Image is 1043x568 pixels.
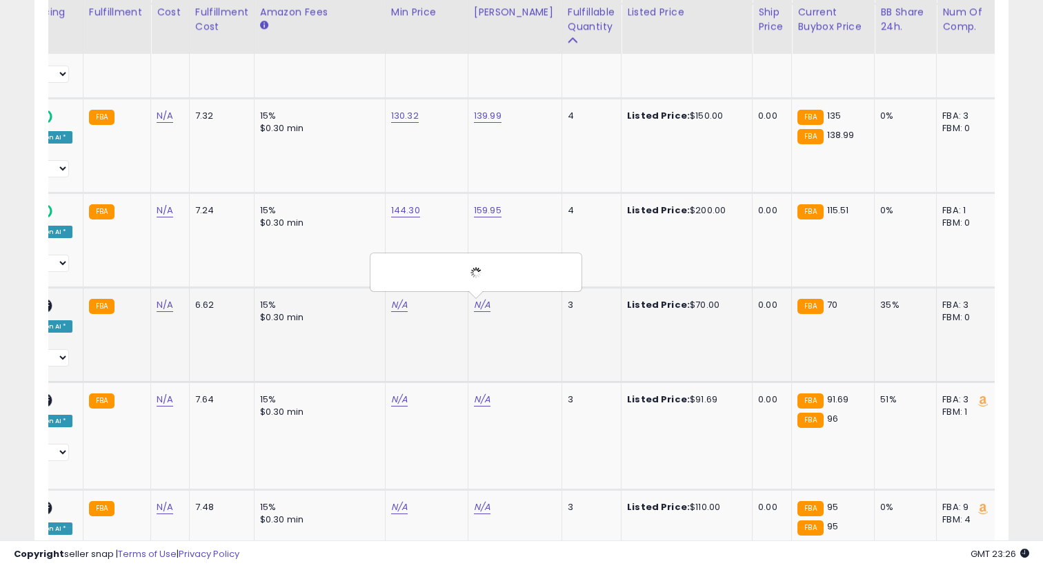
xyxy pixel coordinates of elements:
[827,520,838,533] span: 95
[827,412,838,425] span: 96
[260,513,375,526] div: $0.30 min
[260,217,375,229] div: $0.30 min
[758,204,781,217] div: 0.00
[827,109,841,122] span: 135
[627,393,690,406] b: Listed Price:
[942,513,988,526] div: FBM: 4
[391,109,419,123] a: 130.32
[880,5,931,34] div: BB Share 24h.
[157,109,173,123] a: N/A
[260,19,268,32] small: Amazon Fees.
[880,393,926,406] div: 51%
[827,393,849,406] span: 91.69
[260,122,375,135] div: $0.30 min
[391,5,462,19] div: Min Price
[260,299,375,311] div: 15%
[758,110,781,122] div: 0.00
[568,299,610,311] div: 3
[260,406,375,418] div: $0.30 min
[627,204,690,217] b: Listed Price:
[627,393,742,406] div: $91.69
[260,311,375,324] div: $0.30 min
[260,110,375,122] div: 15%
[50,206,72,217] span: OFF
[50,111,72,123] span: OFF
[797,413,823,428] small: FBA
[391,500,408,514] a: N/A
[942,122,988,135] div: FBM: 0
[568,501,610,513] div: 3
[14,548,239,561] div: seller snap | |
[89,5,145,19] div: Fulfillment
[797,129,823,144] small: FBA
[157,298,173,312] a: N/A
[260,393,375,406] div: 15%
[568,5,615,34] div: Fulfillable Quantity
[627,298,690,311] b: Listed Price:
[474,393,490,407] a: N/A
[89,110,115,125] small: FBA
[942,110,988,122] div: FBA: 3
[157,500,173,514] a: N/A
[195,393,244,406] div: 7.64
[260,5,379,19] div: Amazon Fees
[827,500,838,513] span: 95
[179,547,239,560] a: Privacy Policy
[827,204,849,217] span: 115.51
[797,299,823,314] small: FBA
[880,501,926,513] div: 0%
[89,204,115,219] small: FBA
[880,299,926,311] div: 35%
[758,393,781,406] div: 0.00
[797,520,823,536] small: FBA
[942,406,988,418] div: FBM: 1
[942,217,988,229] div: FBM: 0
[157,393,173,407] a: N/A
[880,204,926,217] div: 0%
[260,501,375,513] div: 15%
[260,204,375,217] div: 15%
[568,110,610,122] div: 4
[627,299,742,311] div: $70.00
[797,501,823,516] small: FBA
[19,5,77,19] div: Repricing
[942,5,993,34] div: Num of Comp.
[942,299,988,311] div: FBA: 3
[942,501,988,513] div: FBA: 9
[195,110,244,122] div: 7.32
[758,5,786,34] div: Ship Price
[89,393,115,409] small: FBA
[391,298,408,312] a: N/A
[568,393,610,406] div: 3
[474,109,501,123] a: 139.99
[627,109,690,122] b: Listed Price:
[474,5,556,19] div: [PERSON_NAME]
[627,204,742,217] div: $200.00
[195,5,248,34] div: Fulfillment Cost
[627,110,742,122] div: $150.00
[157,204,173,217] a: N/A
[797,204,823,219] small: FBA
[391,204,420,217] a: 144.30
[942,311,988,324] div: FBM: 0
[89,501,115,516] small: FBA
[157,5,183,19] div: Cost
[474,298,490,312] a: N/A
[474,500,490,514] a: N/A
[391,393,408,407] a: N/A
[627,501,742,513] div: $110.00
[195,204,244,217] div: 7.24
[827,128,855,141] span: 138.99
[758,299,781,311] div: 0.00
[195,299,244,311] div: 6.62
[14,547,64,560] strong: Copyright
[797,110,823,125] small: FBA
[89,299,115,314] small: FBA
[627,500,690,513] b: Listed Price:
[942,204,988,217] div: FBA: 1
[195,501,244,513] div: 7.48
[797,5,868,34] div: Current Buybox Price
[627,5,746,19] div: Listed Price
[880,110,926,122] div: 0%
[797,393,823,409] small: FBA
